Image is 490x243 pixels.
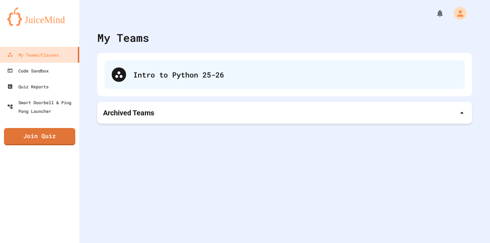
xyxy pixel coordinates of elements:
div: Smart Doorbell & Ping Pong Launcher [7,98,76,115]
div: Intro to Python 25-26 [104,60,465,89]
div: My Notifications [422,7,446,19]
div: My Teams/Classes [7,50,59,59]
div: Quiz Reports [7,82,49,91]
div: My Teams [97,30,149,46]
div: My Account [446,5,468,22]
a: Join Quiz [4,128,75,145]
div: Intro to Python 25-26 [133,69,458,80]
p: Archived Teams [103,108,154,118]
img: logo-orange.svg [7,7,72,26]
div: Code Sandbox [7,66,49,75]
